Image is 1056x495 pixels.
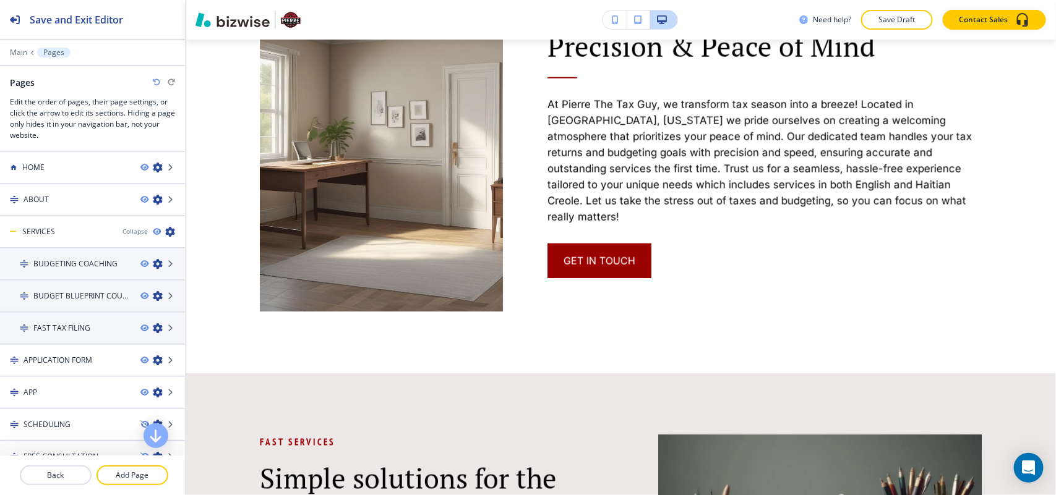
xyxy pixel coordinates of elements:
div: Open Intercom Messenger [1014,453,1044,483]
img: Drag [20,260,28,268]
h4: BUDGET BLUEPRINT COURSE [33,290,131,302]
button: Add Page [97,465,168,485]
img: Drag [10,195,19,204]
button: Contact Sales [943,10,1046,30]
h3: Edit the order of pages, their page settings, or click the arrow to edit its sections. Hiding a p... [10,96,175,141]
p: Back [21,470,90,481]
img: Drag [10,356,19,365]
button: Collapse [122,227,148,236]
img: Drag [10,388,19,397]
img: Your Logo [281,10,301,30]
h4: BUDGETING COACHING [33,258,118,269]
p: Fast Services [260,435,584,450]
img: Drag [20,292,28,300]
button: Back [20,465,92,485]
button: Main [10,48,27,57]
h4: APPLICATION FORM [24,355,92,366]
p: Add Page [98,470,167,481]
h4: APP [24,387,37,398]
h4: ABOUT [24,194,49,205]
img: Drag [10,452,19,461]
p: Precision & Peace of Mind [547,30,982,63]
p: Save Draft [877,14,917,25]
h4: SERVICES [22,226,55,237]
h4: SCHEDULING [24,419,71,430]
button: Save Draft [861,10,933,30]
p: Pages [43,48,64,57]
h2: Save and Exit Editor [30,12,123,27]
h3: Need help? [813,14,851,25]
span: get in touch [564,253,635,268]
h4: FAST TAX FILING [33,323,90,334]
img: Drag [10,420,19,429]
p: Contact Sales [959,14,1008,25]
h4: FREE CONSULTATION [24,451,98,462]
p: At Pierre The Tax Guy, we transform tax season into a breeze! Located in [GEOGRAPHIC_DATA], [US_S... [547,96,982,225]
img: Drag [20,324,28,332]
button: get in touch [547,243,651,278]
img: Bizwise Logo [195,12,270,27]
button: Pages [37,48,71,57]
h4: HOME [22,162,45,173]
h2: Pages [10,76,35,89]
img: 25c4f9bd553a95d901e4c808a97e9e04.webp [260,3,503,311]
